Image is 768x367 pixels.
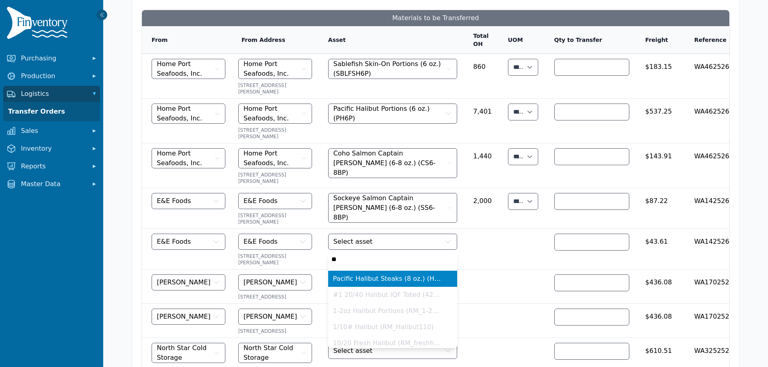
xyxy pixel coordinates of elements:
[685,229,752,270] td: WA142526276
[685,270,752,304] td: WA1702526276
[3,158,100,174] button: Reports
[21,144,85,153] span: Inventory
[152,148,225,168] button: Home Port Seafoods, Inc.
[333,274,443,284] span: Pacific Halibut Steaks (8 oz.) (HALSTK8)
[636,270,685,304] td: $436.08
[328,193,457,223] button: Sockeye Salmon Captain [PERSON_NAME] (6-8 oz.) (SS6-8BP)
[152,234,225,250] button: E&E Foods
[333,149,445,178] span: Coho Salmon Captain [PERSON_NAME] (6-8 oz.) (CS6-8BP)
[464,54,498,99] td: 860
[157,278,210,287] span: [PERSON_NAME]
[636,143,685,188] td: $143.91
[238,59,312,79] button: Home Port Seafoods, Inc.
[333,104,443,123] span: Pacific Halibut Portions (6 oz.) (PH6P)
[3,141,100,157] button: Inventory
[3,50,100,66] button: Purchasing
[3,86,100,102] button: Logistics
[685,99,752,143] td: WA462526276
[152,59,225,79] button: Home Port Seafoods, Inc.
[464,143,498,188] td: 1,440
[685,143,752,188] td: WA462526276
[232,26,318,54] th: From Address
[157,196,191,206] span: E&E Foods
[238,234,312,250] button: E&E Foods
[685,188,752,229] td: WA142526276
[333,237,373,247] span: Select asset
[636,188,685,229] td: $87.22
[238,309,312,325] button: [PERSON_NAME]
[244,149,300,168] span: Home Port Seafoods, Inc.
[3,68,100,84] button: Production
[238,274,312,290] button: [PERSON_NAME]
[21,179,85,189] span: Master Data
[498,26,545,54] th: UOM
[238,294,312,300] div: [STREET_ADDRESS]
[142,26,232,54] th: From
[685,304,752,338] td: WA1702526276
[238,343,312,363] button: North Star Cold Storage
[152,343,225,363] button: North Star Cold Storage
[238,82,312,95] div: [STREET_ADDRESS][PERSON_NAME]
[328,251,457,267] input: Select asset
[21,126,85,136] span: Sales
[21,71,85,81] span: Production
[142,10,729,26] h3: Materials to be Transferred
[238,253,312,266] div: [STREET_ADDRESS][PERSON_NAME]
[3,123,100,139] button: Sales
[157,104,213,123] span: Home Port Seafoods, Inc.
[157,312,210,321] span: [PERSON_NAME]
[21,89,85,99] span: Logistics
[152,104,225,124] button: Home Port Seafoods, Inc.
[636,54,685,99] td: $183.15
[152,274,225,290] button: [PERSON_NAME]
[157,149,213,168] span: Home Port Seafoods, Inc.
[333,59,444,79] span: Sablefish Skin-On Portions (6 oz.) (SBLFSH6P)
[244,59,300,79] span: Home Port Seafoods, Inc.
[238,127,312,140] div: [STREET_ADDRESS][PERSON_NAME]
[21,54,85,63] span: Purchasing
[328,234,457,250] button: Select asset
[244,104,300,123] span: Home Port Seafoods, Inc.
[636,304,685,338] td: $436.08
[157,343,212,363] span: North Star Cold Storage
[333,346,373,356] span: Select asset
[3,176,100,192] button: Master Data
[244,278,297,287] span: [PERSON_NAME]
[244,343,299,363] span: North Star Cold Storage
[328,59,457,79] button: Sablefish Skin-On Portions (6 oz.) (SBLFSH6P)
[238,148,312,168] button: Home Port Seafoods, Inc.
[21,162,85,171] span: Reports
[6,6,71,42] img: Finventory
[318,26,464,54] th: Asset
[328,343,457,359] button: Select asset
[636,99,685,143] td: $537.25
[333,193,446,222] span: Sockeye Salmon Captain [PERSON_NAME] (6-8 oz.) (SS6-8BP)
[157,237,191,247] span: E&E Foods
[244,196,277,206] span: E&E Foods
[328,104,457,124] button: Pacific Halibut Portions (6 oz.) (PH6P)
[5,104,98,120] a: Transfer Orders
[152,309,225,325] button: [PERSON_NAME]
[464,99,498,143] td: 7,401
[152,193,225,209] button: E&E Foods
[238,172,312,185] div: [STREET_ADDRESS][PERSON_NAME]
[238,104,312,124] button: Home Port Seafoods, Inc.
[244,237,277,247] span: E&E Foods
[636,229,685,270] td: $43.61
[328,148,457,178] button: Coho Salmon Captain [PERSON_NAME] (6-8 oz.) (CS6-8BP)
[238,193,312,209] button: E&E Foods
[685,26,752,54] th: Reference
[238,212,312,225] div: [STREET_ADDRESS][PERSON_NAME]
[238,328,312,334] div: [STREET_ADDRESS]
[464,188,498,229] td: 2,000
[157,59,213,79] span: Home Port Seafoods, Inc.
[636,26,685,54] th: Freight
[685,54,752,99] td: WA462526276
[244,312,297,321] span: [PERSON_NAME]
[464,26,498,54] th: Total OH
[545,26,636,54] th: Qty to Transfer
